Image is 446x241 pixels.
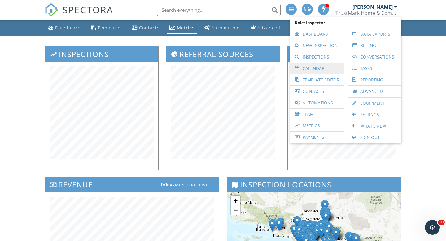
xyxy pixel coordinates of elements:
div: Payments Received [159,180,214,189]
span: SPECTORA [63,3,113,16]
a: Settings [288,22,317,34]
a: New Inspection [293,40,341,51]
a: Dashboard [46,22,83,34]
a: Payments Received [159,178,214,189]
input: Search everything... [157,4,281,16]
a: Advanced [248,22,283,34]
a: Templates [88,22,124,34]
h3: Referral Sources [166,46,280,62]
div: Automations [212,25,241,31]
div: Dashboard [55,25,81,31]
a: Data Exports [351,28,398,40]
img: The Best Home Inspection Software - Spectora [45,3,58,17]
a: Automations [293,97,341,108]
a: Settings [351,109,398,120]
a: Equipment [351,98,398,109]
a: Metrics [293,120,341,131]
a: Team [293,109,341,120]
iframe: Intercom live chat [425,220,440,235]
span: 10 [438,220,445,225]
a: SPECTORA [45,8,113,21]
a: Advanced [351,86,398,97]
a: Automations (Advanced) [202,22,243,34]
a: Dashboard [293,28,341,40]
a: What's New [351,120,398,132]
a: Sign Out [351,132,398,143]
a: Conversations [351,51,398,63]
span: Role: Inspector [293,17,398,28]
a: Tasks [351,63,398,74]
a: Payments [293,132,341,143]
a: Reporting [351,74,398,85]
a: Zoom in [231,196,240,205]
div: Contacts [139,25,160,31]
div: Advanced [257,25,280,31]
a: Billing [351,40,398,51]
a: Inspections [293,51,341,63]
a: Metrics [167,22,197,34]
h3: Revenue [45,177,219,192]
h3: Inspection Locations [227,177,401,192]
a: Template Editor [293,74,341,85]
a: Contacts [293,86,341,97]
a: Zoom out [231,205,240,215]
a: Calendar [293,63,341,74]
h3: Inspections [45,46,158,62]
h3: Top Agents [288,46,401,62]
div: [PERSON_NAME] [352,4,393,10]
div: Templates [98,25,122,31]
div: TrustMark Home & Commercial Inspectors [335,10,397,16]
div: Metrics [177,25,195,31]
a: Contacts [129,22,162,34]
